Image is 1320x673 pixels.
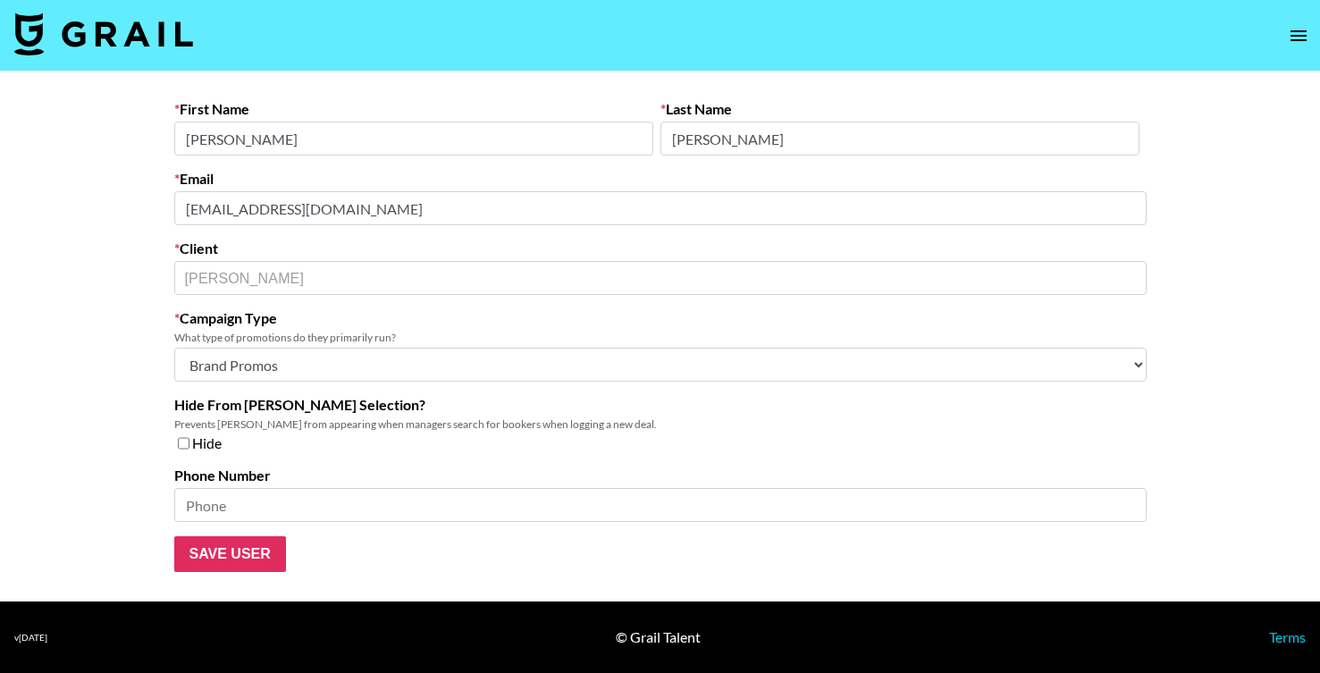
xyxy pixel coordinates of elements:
div: Prevents [PERSON_NAME] from appearing when managers search for bookers when logging a new deal. [174,417,1147,431]
div: v [DATE] [14,632,47,644]
img: Grail Talent [14,13,193,55]
input: First Name [174,122,653,156]
label: Phone Number [174,467,1147,484]
input: Phone [174,488,1147,522]
button: open drawer [1281,18,1316,54]
label: Email [174,170,1147,188]
input: Save User [174,536,286,572]
input: Last Name [660,122,1139,156]
div: What type of promotions do they primarily run? [174,331,1147,344]
span: Hide [192,434,222,452]
label: First Name [174,100,653,118]
label: Campaign Type [174,309,1147,327]
label: Last Name [660,100,1139,118]
a: Terms [1269,628,1306,645]
input: Email [174,191,1147,225]
div: © Grail Talent [616,628,701,646]
label: Hide From [PERSON_NAME] Selection? [174,396,1147,414]
label: Client [174,240,1147,257]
